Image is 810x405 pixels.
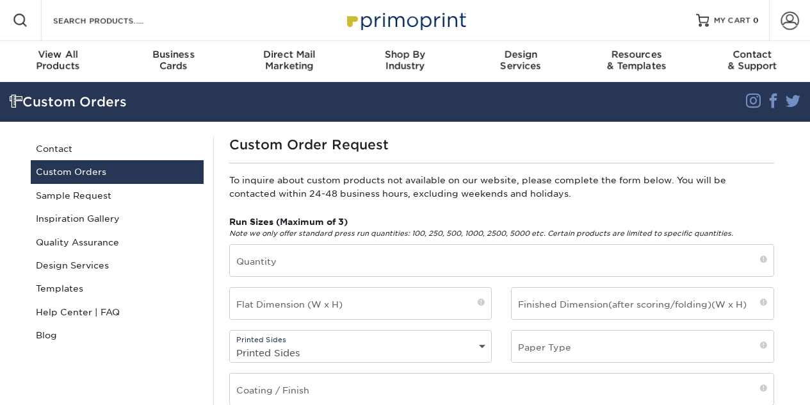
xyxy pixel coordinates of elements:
a: Inspiration Gallery [31,207,204,230]
a: Help Center | FAQ [31,301,204,324]
a: Templates [31,277,204,300]
a: Design Services [31,254,204,277]
span: Shop By [347,49,463,60]
a: Resources& Templates [579,41,695,82]
input: SEARCH PRODUCTS..... [52,13,177,28]
span: Resources [579,49,695,60]
h1: Custom Order Request [229,137,774,153]
div: Marketing [231,49,347,72]
a: Blog [31,324,204,347]
a: Quality Assurance [31,231,204,254]
a: Sample Request [31,184,204,207]
a: BusinessCards [116,41,232,82]
div: & Templates [579,49,695,72]
a: Contact [31,137,204,160]
span: MY CART [714,15,750,26]
span: Direct Mail [231,49,347,60]
div: Services [463,49,579,72]
strong: Run Sizes (Maximum of 3) [229,217,348,227]
div: Cards [116,49,232,72]
p: To inquire about custom products not available on our website, please complete the form below. Yo... [229,174,774,200]
img: Primoprint [341,6,469,34]
span: Business [116,49,232,60]
em: Note we only offer standard press run quantities: 100, 250, 500, 1000, 2500, 5000 etc. Certain pr... [229,229,733,238]
div: & Support [694,49,810,72]
a: Contact& Support [694,41,810,82]
span: Design [463,49,579,60]
a: Shop ByIndustry [347,41,463,82]
div: Industry [347,49,463,72]
a: Custom Orders [31,160,204,183]
span: 0 [753,16,759,25]
span: Contact [694,49,810,60]
a: DesignServices [463,41,579,82]
a: Direct MailMarketing [231,41,347,82]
